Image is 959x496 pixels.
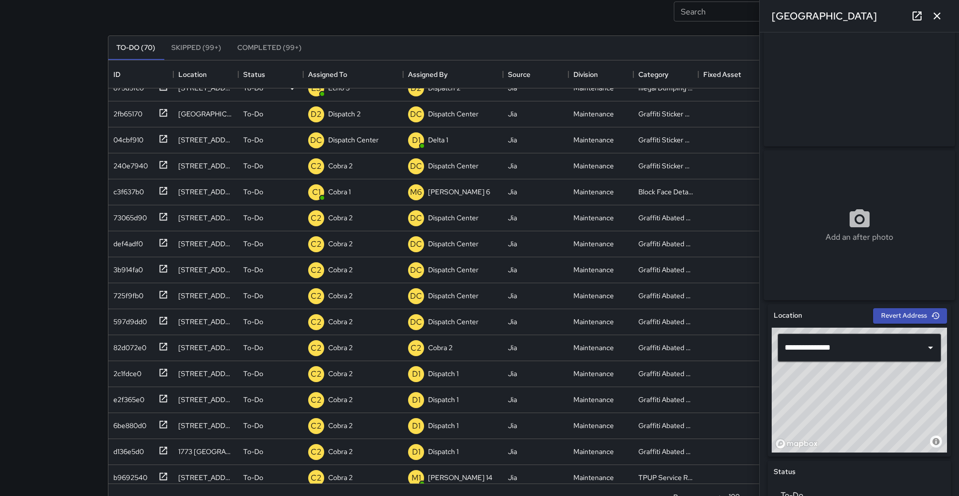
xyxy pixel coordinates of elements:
[113,60,120,88] div: ID
[573,60,598,88] div: Division
[311,342,322,354] p: C2
[428,135,448,145] p: Delta 1
[163,36,229,60] button: Skipped (99+)
[412,134,421,146] p: D1
[328,317,353,327] p: Cobra 2
[311,238,322,250] p: C2
[328,291,353,301] p: Cobra 2
[638,291,693,301] div: Graffiti Abated Large
[410,290,422,302] p: DC
[428,239,479,249] p: Dispatch Center
[243,161,263,171] p: To-Do
[178,60,207,88] div: Location
[428,213,479,223] p: Dispatch Center
[638,239,693,249] div: Graffiti Abated Large
[573,187,614,197] div: Maintenance
[328,187,351,197] p: Cobra 1
[638,83,693,93] div: Illegal Dumping Removed
[243,291,263,301] p: To-Do
[412,394,421,406] p: D1
[508,473,517,483] div: Jia
[638,161,693,171] div: Graffiti Sticker Abated Small
[311,290,322,302] p: C2
[408,60,448,88] div: Assigned By
[508,343,517,353] div: Jia
[238,60,303,88] div: Status
[638,369,693,379] div: Graffiti Abated Large
[178,317,233,327] div: 230 Bay Place
[178,239,233,249] div: 2545 Broadway
[178,343,233,353] div: 1500 Broadway
[243,60,265,88] div: Status
[243,135,263,145] p: To-Do
[428,473,492,483] p: [PERSON_NAME] 14
[109,443,144,457] div: d136e5d0
[573,421,614,431] div: Maintenance
[428,265,479,275] p: Dispatch Center
[703,60,741,88] div: Fixed Asset
[508,213,517,223] div: Jia
[328,161,353,171] p: Cobra 2
[243,473,263,483] p: To-Do
[573,291,614,301] div: Maintenance
[428,317,479,327] p: Dispatch Center
[410,160,422,172] p: DC
[328,109,361,119] p: Dispatch 2
[109,417,146,431] div: 6be880d0
[109,209,147,223] div: 73065d90
[311,472,322,484] p: C2
[178,447,233,457] div: 1773 Broadway
[428,421,459,431] p: Dispatch 1
[178,83,233,93] div: 700 Broadway
[243,447,263,457] p: To-Do
[638,109,693,119] div: Graffiti Sticker Abated Small
[573,265,614,275] div: Maintenance
[638,135,693,145] div: Graffiti Sticker Abated Small
[508,187,517,197] div: Jia
[328,239,353,249] p: Cobra 2
[508,421,517,431] div: Jia
[508,60,530,88] div: Source
[508,395,517,405] div: Jia
[243,395,263,405] p: To-Do
[109,105,142,119] div: 2fb65170
[508,369,517,379] div: Jia
[328,265,353,275] p: Cobra 2
[178,265,233,275] div: 1731 Franklin Street
[178,213,233,223] div: 2150 Franklin Street
[328,395,353,405] p: Cobra 2
[638,213,693,223] div: Graffiti Abated Large
[178,109,233,119] div: 357 19th Street
[311,420,322,432] p: C2
[568,60,633,88] div: Division
[638,187,693,197] div: Block Face Detailed
[243,421,263,431] p: To-Do
[573,343,614,353] div: Maintenance
[428,395,459,405] p: Dispatch 1
[109,469,147,483] div: b9692540
[328,447,353,457] p: Cobra 2
[178,291,233,301] div: 2630 Broadway
[508,265,517,275] div: Jia
[428,291,479,301] p: Dispatch Center
[311,446,322,458] p: C2
[178,473,233,483] div: 805 Washington Street
[573,239,614,249] div: Maintenance
[573,109,614,119] div: Maintenance
[328,135,379,145] p: Dispatch Center
[243,83,263,93] p: To-Do
[328,421,353,431] p: Cobra 2
[638,60,668,88] div: Category
[428,369,459,379] p: Dispatch 1
[411,342,422,354] p: C2
[311,160,322,172] p: C2
[108,36,163,60] button: To-Do (70)
[410,316,422,328] p: DC
[412,472,421,484] p: M1
[109,287,143,301] div: 725f9fb0
[633,60,698,88] div: Category
[428,161,479,171] p: Dispatch Center
[503,60,568,88] div: Source
[638,473,693,483] div: TPUP Service Requested
[508,135,517,145] div: Jia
